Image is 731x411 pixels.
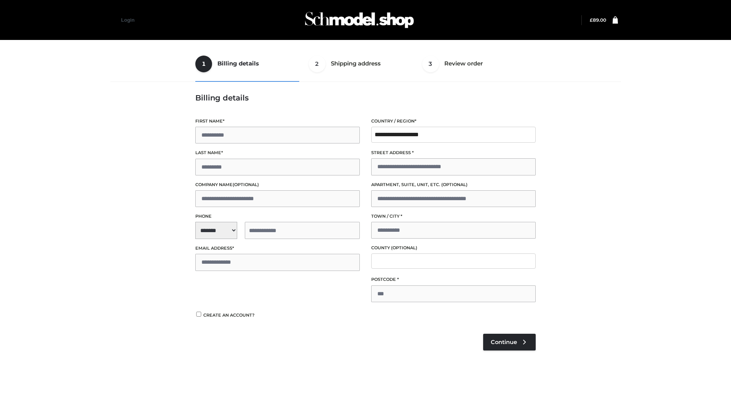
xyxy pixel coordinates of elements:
[371,118,536,125] label: Country / Region
[371,276,536,283] label: Postcode
[195,312,202,317] input: Create an account?
[233,182,259,187] span: (optional)
[371,213,536,220] label: Town / City
[590,17,593,23] span: £
[391,245,417,250] span: (optional)
[483,334,536,350] a: Continue
[195,118,360,125] label: First name
[195,93,536,102] h3: Billing details
[441,182,468,187] span: (optional)
[371,244,536,252] label: County
[195,245,360,252] label: Email address
[590,17,606,23] bdi: 89.00
[371,149,536,156] label: Street address
[195,149,360,156] label: Last name
[121,17,134,23] a: Login
[195,181,360,188] label: Company name
[203,312,255,318] span: Create an account?
[590,17,606,23] a: £89.00
[371,181,536,188] label: Apartment, suite, unit, etc.
[302,5,417,35] img: Schmodel Admin 964
[195,213,360,220] label: Phone
[491,339,517,346] span: Continue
